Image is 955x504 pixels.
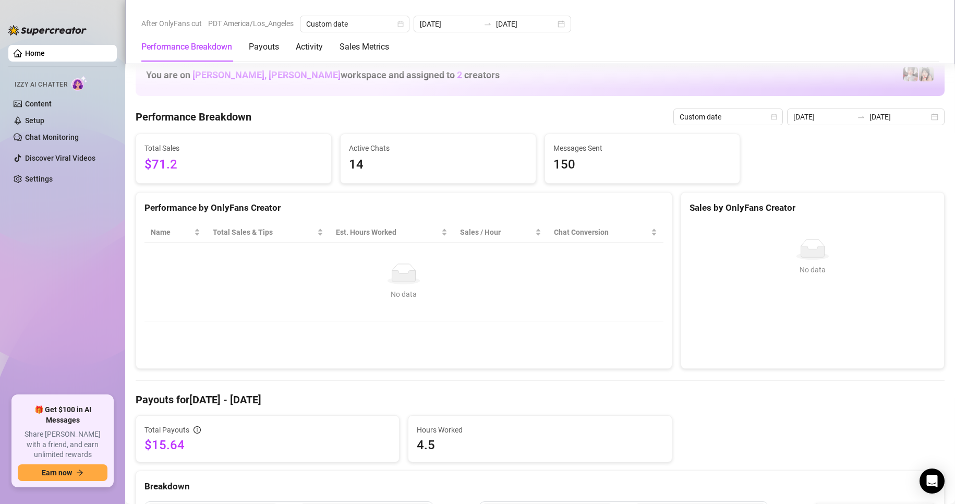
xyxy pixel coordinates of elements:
input: Start date [793,111,853,123]
span: Hours Worked [417,424,663,436]
span: Name [151,226,192,238]
div: Performance by OnlyFans Creator [144,201,663,215]
img: AI Chatter [71,76,88,91]
div: Sales by OnlyFans Creator [690,201,936,215]
span: swap-right [483,20,492,28]
span: Izzy AI Chatter [15,80,67,90]
a: Chat Monitoring [25,133,79,141]
a: Setup [25,116,44,125]
span: Total Payouts [144,424,189,436]
span: info-circle [194,426,201,434]
a: Discover Viral Videos [25,154,95,162]
input: End date [496,18,555,30]
span: $15.64 [144,437,391,453]
button: Earn nowarrow-right [18,464,107,481]
div: Performance Breakdown [141,41,232,53]
span: Earn now [42,469,72,477]
a: Content [25,100,52,108]
span: 2 [457,69,462,80]
div: No data [155,289,653,300]
span: After OnlyFans cut [141,16,202,31]
span: Chat Conversion [554,226,648,238]
div: Est. Hours Worked [336,226,439,238]
div: Open Intercom Messenger [920,469,945,494]
div: Activity [296,41,323,53]
span: 4.5 [417,437,663,453]
span: Total Sales & Tips [213,226,315,238]
span: Total Sales [144,142,323,154]
span: [PERSON_NAME], [PERSON_NAME] [192,69,341,80]
th: Name [144,222,207,243]
th: Sales / Hour [454,222,548,243]
input: End date [869,111,929,123]
div: Payouts [249,41,279,53]
a: Settings [25,175,53,183]
div: Breakdown [144,479,936,494]
span: swap-right [857,113,865,121]
span: Messages Sent [553,142,732,154]
h4: Performance Breakdown [136,110,251,124]
span: arrow-right [76,469,83,476]
th: Total Sales & Tips [207,222,330,243]
span: to [483,20,492,28]
h4: Payouts for [DATE] - [DATE] [136,392,945,407]
span: calendar [397,21,404,27]
div: Sales Metrics [340,41,389,53]
img: logo-BBDzfeDw.svg [8,25,87,35]
span: Sales / Hour [460,226,533,238]
img: Rosie [903,67,918,81]
span: Share [PERSON_NAME] with a friend, and earn unlimited rewards [18,429,107,460]
span: Custom date [306,16,403,32]
img: Ani [919,67,934,81]
th: Chat Conversion [548,222,663,243]
span: 14 [349,155,527,175]
span: 150 [553,155,732,175]
span: calendar [771,114,777,120]
input: Start date [420,18,479,30]
span: $71.2 [144,155,323,175]
span: 🎁 Get $100 in AI Messages [18,405,107,425]
div: No data [694,264,932,275]
a: Home [25,49,45,57]
h1: You are on workspace and assigned to creators [146,69,500,81]
span: Active Chats [349,142,527,154]
span: PDT America/Los_Angeles [208,16,294,31]
span: Custom date [680,109,777,125]
span: to [857,113,865,121]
